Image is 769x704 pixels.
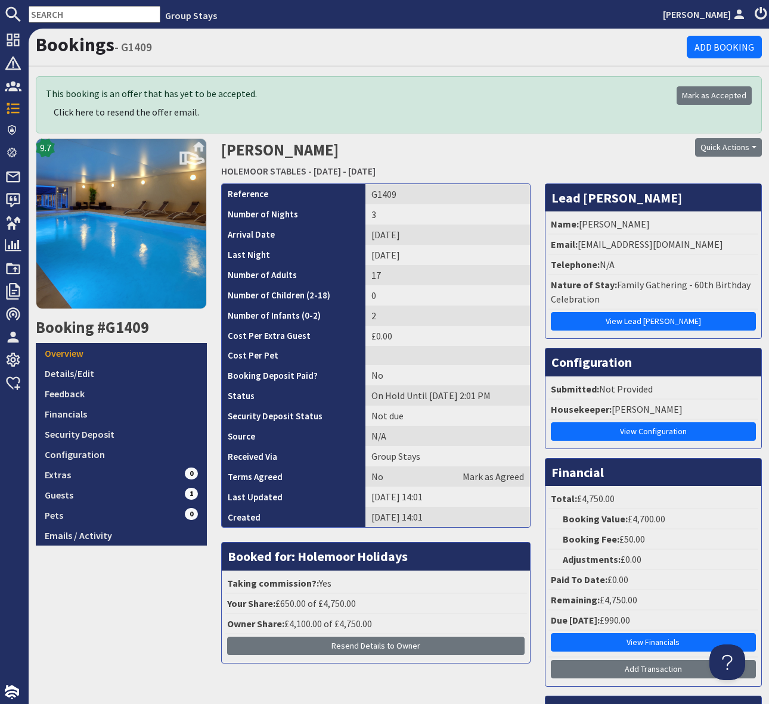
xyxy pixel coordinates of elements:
a: View Lead [PERSON_NAME] [551,312,756,331]
td: 17 [365,265,530,285]
td: 2 [365,306,530,326]
strong: Taking commission?: [227,577,319,589]
td: No [365,365,530,385]
a: View Configuration [551,422,756,441]
td: [DATE] [365,245,530,265]
th: Received Via [222,446,365,466]
a: Details/Edit [36,363,207,384]
li: £50.00 [548,529,758,550]
a: Configuration [36,444,207,465]
div: This booking is an offer that has yet to be accepted. [46,86,677,123]
a: Bookings [36,33,114,57]
strong: Total: [551,493,577,504]
td: No [365,466,530,487]
img: HOLEMOOR STABLES's icon [36,138,207,309]
a: View Financials [551,633,756,652]
th: Last Night [222,245,365,265]
a: Extras0 [36,465,207,485]
small: - G1409 [114,40,152,54]
h2: [PERSON_NAME] [221,138,577,180]
strong: Nature of Stay: [551,279,617,291]
strong: Housekeeper: [551,403,612,415]
td: N/A [365,426,530,446]
th: Arrival Date [222,225,365,245]
a: Overview [36,343,207,363]
a: Pets0 [36,505,207,525]
th: Number of Adults [222,265,365,285]
strong: Owner Share: [227,618,284,630]
span: Resend Details to Owner [331,640,420,651]
h3: Lead [PERSON_NAME] [545,184,761,211]
h3: Configuration [545,348,761,376]
span: 1 [185,488,198,500]
li: £4,700.00 [548,509,758,529]
strong: Submitted: [551,383,599,395]
strong: Paid To Date: [551,574,607,585]
a: Security Deposit [36,424,207,444]
li: £4,100.00 of £4,750.00 [225,614,527,634]
span: Click here to resend the offer email. [54,106,199,118]
strong: Booking Fee: [563,533,619,545]
h3: Booked for: Holemoor Holidays [222,543,530,570]
strong: Telephone: [551,258,600,270]
li: [EMAIL_ADDRESS][DOMAIN_NAME] [548,235,758,255]
th: Number of Nights [222,204,365,225]
h3: Financial [545,459,761,486]
th: Cost Per Pet [222,346,365,366]
span: 9.7 [40,141,51,155]
a: Financials [36,404,207,424]
button: Resend Details to Owner [227,637,525,655]
td: Group Stays [365,446,530,466]
th: Number of Children (2-18) [222,285,365,306]
li: £650.00 of £4,750.00 [225,594,527,614]
li: £0.00 [548,570,758,590]
a: Mark as Agreed [463,469,524,484]
li: £0.00 [548,550,758,570]
td: G1409 [365,184,530,204]
input: SEARCH [29,6,160,23]
strong: Name: [551,218,579,230]
li: [PERSON_NAME] [548,400,758,420]
iframe: Toggle Customer Support [709,644,745,680]
strong: Due [DATE]: [551,614,600,626]
a: 9.7 [36,138,207,318]
td: 0 [365,285,530,306]
td: Not due [365,406,530,426]
a: Emails / Activity [36,525,207,546]
li: [PERSON_NAME] [548,214,758,235]
th: Last Updated [222,487,365,507]
td: On Hold Until [DATE] 2:01 PM [365,385,530,406]
img: staytech_i_w-64f4e8e9ee0a9c174fd5317b4b171b261742d2d393467e5bdba4413f4f884c10.svg [5,685,19,699]
strong: Adjustments: [563,553,621,565]
a: [PERSON_NAME] [663,7,748,21]
a: Add Transaction [551,660,756,678]
th: Reference [222,184,365,204]
td: [DATE] [365,225,530,245]
th: Source [222,426,365,446]
a: HOLEMOOR STABLES [221,165,306,177]
span: 0 [185,468,198,479]
td: £0.00 [365,326,530,346]
button: Quick Actions [695,138,762,157]
td: [DATE] 14:01 [365,487,530,507]
button: Click here to resend the offer email. [46,101,207,123]
a: Group Stays [165,10,217,21]
strong: Email: [551,238,578,250]
th: Booking Deposit Paid? [222,365,365,385]
th: Terms Agreed [222,466,365,487]
th: Cost Per Extra Guest [222,326,365,346]
strong: Booking Value: [563,513,628,525]
span: 0 [185,508,198,520]
li: N/A [548,255,758,275]
a: Mark as Accepted [677,86,752,105]
a: Feedback [36,384,207,404]
td: [DATE] 14:01 [365,507,530,527]
strong: Your Share: [227,597,275,609]
li: Family Gathering - 60th Birthday Celebration [548,275,758,310]
td: 3 [365,204,530,225]
strong: Remaining: [551,594,600,606]
th: Security Deposit Status [222,406,365,426]
a: [DATE] - [DATE] [314,165,376,177]
li: £4,750.00 [548,489,758,509]
span: - [308,165,312,177]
